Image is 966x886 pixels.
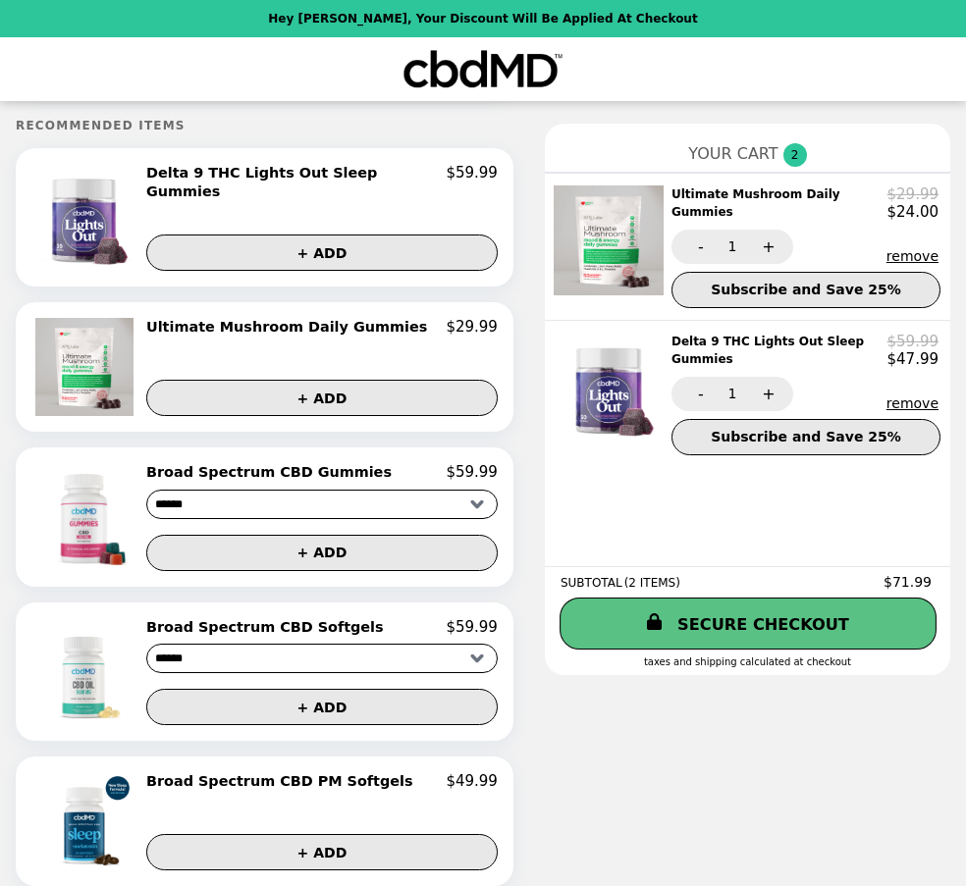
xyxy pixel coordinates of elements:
p: $59.99 [446,618,498,636]
select: Select a product variant [146,490,498,519]
p: Hey [PERSON_NAME], your discount will be applied at checkout [268,12,697,26]
button: + ADD [146,235,498,271]
span: 1 [727,238,736,254]
img: Broad Spectrum CBD Gummies [30,463,142,570]
button: + ADD [146,689,498,725]
h5: Recommended Items [16,119,513,132]
div: Taxes and Shipping calculated at checkout [561,656,935,667]
span: 1 [727,386,736,401]
button: + ADD [146,380,498,416]
h2: Broad Spectrum CBD PM Softgels [146,772,420,790]
button: Subscribe and Save 25% [671,272,940,308]
h2: Broad Spectrum CBD Gummies [146,463,400,481]
img: Broad Spectrum CBD Softgels [30,618,142,725]
img: Ultimate Mushroom Daily Gummies [554,185,669,295]
p: $47.99 [887,350,939,368]
span: YOUR CART [688,144,778,163]
p: $29.99 [446,318,498,336]
h2: Delta 9 THC Lights Out Sleep Gummies [671,333,887,369]
p: $59.99 [446,164,498,200]
span: 2 [783,143,807,167]
button: + ADD [146,535,498,571]
select: Select a product variant [146,644,498,673]
button: + [739,230,793,264]
button: remove [886,395,939,411]
button: + [739,377,793,411]
button: Subscribe and Save 25% [671,419,940,455]
h2: Delta 9 THC Lights Out Sleep Gummies [146,164,446,200]
p: $24.00 [887,203,939,221]
img: Broad Spectrum CBD PM Softgels [35,772,138,870]
button: - [671,230,725,264]
p: $49.99 [446,772,498,790]
span: ( 2 ITEMS ) [624,576,680,590]
span: $71.99 [884,574,935,590]
img: Ultimate Mushroom Daily Gummies [35,318,138,416]
img: Delta 9 THC Lights Out Sleep Gummies [30,164,142,271]
img: Brand Logo [402,49,563,89]
h2: Broad Spectrum CBD Softgels [146,618,392,636]
p: $29.99 [887,185,939,203]
h2: Ultimate Mushroom Daily Gummies [146,318,435,336]
span: SUBTOTAL [561,576,624,590]
p: $59.99 [887,333,939,350]
button: + ADD [146,834,498,870]
a: SECURE CHECKOUT [560,598,937,650]
img: Delta 9 THC Lights Out Sleep Gummies [554,333,669,443]
button: - [671,377,725,411]
h2: Ultimate Mushroom Daily Gummies [671,185,887,222]
button: remove [886,248,939,264]
p: $59.99 [446,463,498,481]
